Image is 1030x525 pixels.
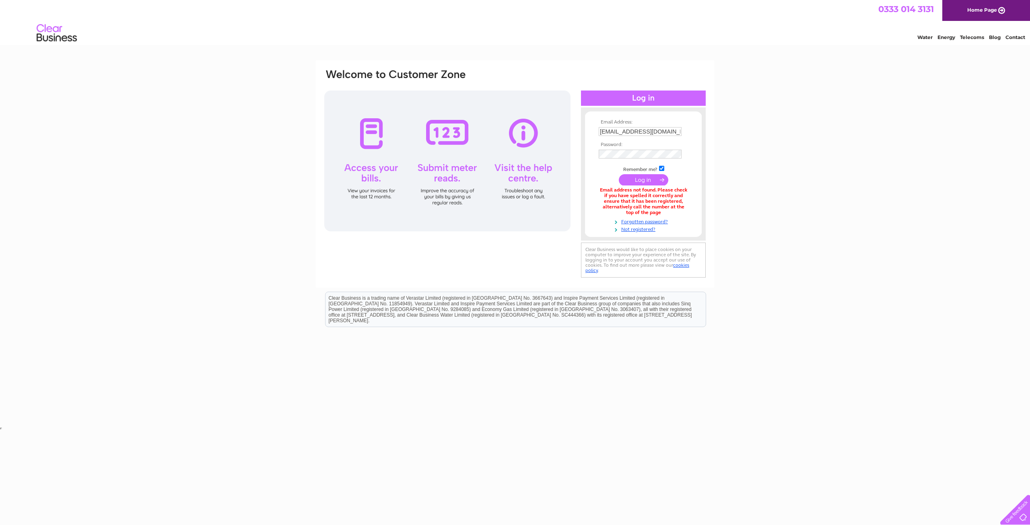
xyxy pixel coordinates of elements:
[597,119,690,125] th: Email Address:
[619,174,668,185] input: Submit
[597,142,690,148] th: Password:
[599,225,690,233] a: Not registered?
[599,217,690,225] a: Forgotten password?
[581,243,706,278] div: Clear Business would like to place cookies on your computer to improve your experience of the sit...
[989,34,1001,40] a: Blog
[878,4,934,14] a: 0333 014 3131
[36,21,77,45] img: logo.png
[960,34,984,40] a: Telecoms
[325,4,706,39] div: Clear Business is a trading name of Verastar Limited (registered in [GEOGRAPHIC_DATA] No. 3667643...
[599,187,688,215] div: Email address not found. Please check if you have spelled it correctly and ensure that it has bee...
[597,165,690,173] td: Remember me?
[937,34,955,40] a: Energy
[585,262,689,273] a: cookies policy
[917,34,933,40] a: Water
[1005,34,1025,40] a: Contact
